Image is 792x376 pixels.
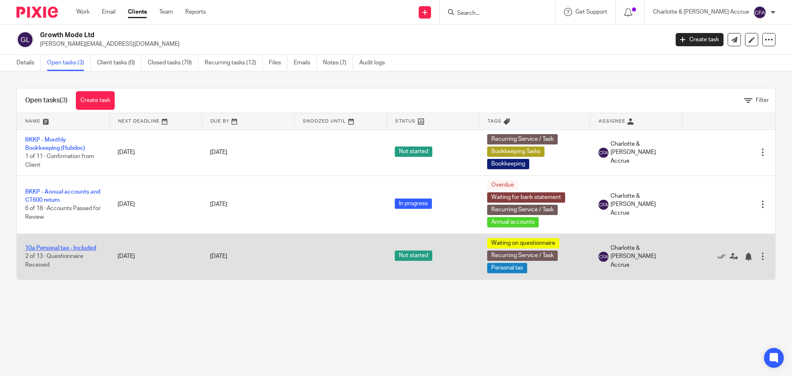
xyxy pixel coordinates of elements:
span: Bookkeeping Tasks [487,147,544,157]
span: Overdue [487,180,518,190]
img: svg%3E [16,31,34,48]
span: Status [395,119,416,123]
a: Create task [76,91,115,110]
span: Charlotte & [PERSON_NAME] Accrue [610,192,674,217]
span: Annual accounts [487,217,539,227]
img: svg%3E [599,252,608,262]
h2: Growth Mode Ltd [40,31,539,40]
a: Notes (7) [323,55,353,71]
p: [PERSON_NAME][EMAIL_ADDRESS][DOMAIN_NAME] [40,40,663,48]
span: Charlotte & [PERSON_NAME] Accrue [610,140,674,165]
a: BKKP - Monthly Bookkeeping (Hubdoc) [25,137,85,151]
span: Get Support [575,9,607,15]
span: Recurring Service / Task [487,205,558,215]
a: 10a Personal tax - Included [25,245,96,251]
a: Clients [128,8,147,16]
span: Snoozed Until [303,119,346,123]
a: Reports [185,8,206,16]
a: Emails [294,55,317,71]
a: Files [269,55,288,71]
span: Not started [395,251,432,261]
a: Client tasks (0) [97,55,141,71]
span: [DATE] [210,253,227,259]
span: Waiting on questionnaire [487,238,559,248]
a: Create task [676,33,724,46]
span: Filter [756,97,769,103]
span: Bookkeeping [487,159,529,169]
a: Audit logs [359,55,391,71]
a: Email [102,8,115,16]
span: 1 of 11 · Confirmation from Client [25,154,94,168]
span: Recurring Service / Task [487,251,558,261]
span: Tags [488,119,502,123]
img: svg%3E [753,6,766,19]
a: Team [159,8,173,16]
p: Charlotte & [PERSON_NAME] Accrue [653,8,749,16]
span: Personal tax [487,263,527,273]
span: Waiting for bank statement [487,192,565,203]
img: svg%3E [599,148,608,158]
a: Work [76,8,90,16]
a: Details [16,55,41,71]
h1: Open tasks [25,96,68,105]
a: Open tasks (3) [47,55,91,71]
a: Recurring tasks (12) [205,55,263,71]
span: [DATE] [210,201,227,207]
span: 2 of 13 · Questionnaire Received [25,253,83,268]
a: Mark as done [717,252,730,260]
img: Pixie [16,7,58,18]
span: [DATE] [210,149,227,155]
span: Not started [395,147,432,157]
td: [DATE] [109,234,202,279]
span: (3) [60,97,68,104]
img: svg%3E [599,200,608,210]
span: Recurring Service / Task [487,134,558,144]
td: [DATE] [109,175,202,234]
input: Search [456,10,530,17]
span: 6 of 18 · Accounts Passed for Review [25,206,101,220]
span: In progress [395,199,432,209]
a: BKKP - Annual accounts and CT600 return [25,189,100,203]
a: Closed tasks (79) [148,55,198,71]
span: Charlotte & [PERSON_NAME] Accrue [610,244,674,269]
td: [DATE] [109,130,202,175]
